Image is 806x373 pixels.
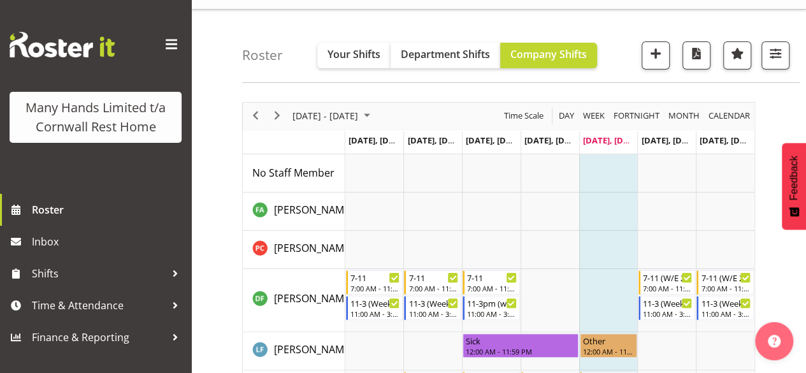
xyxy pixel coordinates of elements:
button: Timeline Week [581,108,607,124]
div: 7:00 AM - 11:00 AM [467,283,517,293]
div: Flynn, Leeane"s event - Other Begin From Friday, October 10, 2025 at 12:00:00 AM GMT+13:00 Ends A... [580,333,637,358]
div: 11-3 (Week 2) [408,296,458,309]
button: Previous [247,108,264,124]
div: previous period [245,103,266,129]
div: 11-3 (Week 2) [350,296,400,309]
div: 7-11 [408,271,458,284]
button: Filter Shifts [761,41,789,69]
div: Fairbrother, Deborah"s event - 11-3pm (week 2) Begin From Wednesday, October 8, 2025 at 11:00:00 ... [463,296,520,320]
a: No Staff Member [252,165,335,180]
div: 7:00 AM - 11:00 AM [350,283,400,293]
div: 11-3 (Week 2) [643,296,693,309]
a: [PERSON_NAME] [274,240,353,256]
span: Fortnight [612,108,661,124]
div: Fairbrother, Deborah"s event - 7-11 Begin From Monday, October 6, 2025 at 7:00:00 AM GMT+13:00 En... [346,270,403,295]
span: [DATE], [DATE] [407,135,465,146]
div: 12:00 AM - 11:59 PM [583,346,634,356]
button: Highlight an important date within the roster. [723,41,751,69]
div: 7-11 (W/E 2) [643,271,693,284]
span: Department Shifts [401,47,490,61]
span: Your Shifts [327,47,380,61]
span: [PERSON_NAME] [274,241,353,255]
div: Other [583,334,634,347]
div: Flynn, Leeane"s event - Sick Begin From Wednesday, October 8, 2025 at 12:00:00 AM GMT+13:00 Ends ... [463,333,579,358]
div: 12:00 AM - 11:59 PM [466,346,575,356]
div: Fairbrother, Deborah"s event - 11-3 (Week 2) Begin From Saturday, October 11, 2025 at 11:00:00 AM... [638,296,696,320]
button: Download a PDF of the roster according to the set date range. [682,41,710,69]
div: Fairbrother, Deborah"s event - 7-11 Begin From Wednesday, October 8, 2025 at 7:00:00 AM GMT+13:00... [463,270,520,295]
td: Adams, Fran resource [243,193,345,231]
button: Month [707,108,752,124]
button: Fortnight [612,108,662,124]
a: [PERSON_NAME] [274,342,353,357]
span: Time Scale [503,108,545,124]
span: [DATE], [DATE] [700,135,758,146]
span: Week [582,108,606,124]
div: 11:00 AM - 3:00 PM [701,309,751,319]
div: 11-3pm (week 2) [467,296,517,309]
span: calendar [707,108,751,124]
button: Feedback - Show survey [782,143,806,230]
span: Roster [32,200,185,219]
a: [PERSON_NAME] [274,202,353,217]
div: 7-11 (W/E 2) [701,271,751,284]
span: [DATE], [DATE] [583,135,641,146]
td: Flynn, Leeane resource [243,332,345,370]
div: Fairbrother, Deborah"s event - 7-11 Begin From Tuesday, October 7, 2025 at 7:00:00 AM GMT+13:00 E... [404,270,461,295]
span: Shifts [32,264,166,283]
div: 7:00 AM - 11:00 AM [701,283,751,293]
div: 11:00 AM - 3:00 PM [350,309,400,319]
div: Fairbrother, Deborah"s event - 7-11 (W/E 2) Begin From Sunday, October 12, 2025 at 7:00:00 AM GMT... [696,270,754,295]
div: 11:00 AM - 3:00 PM [408,309,458,319]
span: [DATE], [DATE] [641,135,699,146]
button: October 2025 [291,108,376,124]
div: 11-3 (Week 2) [701,296,751,309]
div: Fairbrother, Deborah"s event - 11-3 (Week 2) Begin From Tuesday, October 7, 2025 at 11:00:00 AM G... [404,296,461,320]
td: Chand, Pretika resource [243,231,345,269]
span: No Staff Member [252,166,335,180]
div: Many Hands Limited t/a Cornwall Rest Home [22,98,169,136]
a: [PERSON_NAME] [274,291,353,306]
button: Next [269,108,286,124]
img: help-xxl-2.png [768,335,781,347]
td: Fairbrother, Deborah resource [243,269,345,332]
div: 7:00 AM - 11:00 AM [643,283,693,293]
span: [DATE], [DATE] [466,135,524,146]
div: 7:00 AM - 11:00 AM [408,283,458,293]
span: Month [667,108,701,124]
td: No Staff Member resource [243,154,345,193]
button: Department Shifts [391,43,500,68]
span: [DATE], [DATE] [524,135,582,146]
button: Timeline Day [557,108,577,124]
div: 11:00 AM - 3:00 PM [467,309,517,319]
div: next period [266,103,288,129]
span: [PERSON_NAME] [274,342,353,356]
span: [PERSON_NAME] [274,291,353,305]
span: Finance & Reporting [32,328,166,347]
span: [PERSON_NAME] [274,203,353,217]
div: Fairbrother, Deborah"s event - 11-3 (Week 2) Begin From Sunday, October 12, 2025 at 11:00:00 AM G... [696,296,754,320]
button: Time Scale [502,108,546,124]
img: Rosterit website logo [10,32,115,57]
span: Inbox [32,232,185,251]
button: Company Shifts [500,43,597,68]
div: Fairbrother, Deborah"s event - 7-11 (W/E 2) Begin From Saturday, October 11, 2025 at 7:00:00 AM G... [638,270,696,295]
button: Add a new shift [642,41,670,69]
span: Company Shifts [510,47,587,61]
div: October 06 - 12, 2025 [288,103,378,129]
span: [DATE] - [DATE] [291,108,359,124]
div: 11:00 AM - 3:00 PM [643,309,693,319]
span: Time & Attendance [32,296,166,315]
div: 7-11 [467,271,517,284]
span: Day [558,108,575,124]
span: [DATE], [DATE] [349,135,407,146]
span: Feedback [788,156,800,200]
button: Your Shifts [317,43,391,68]
button: Timeline Month [666,108,702,124]
div: Sick [466,334,575,347]
div: 7-11 [350,271,400,284]
h4: Roster [242,48,283,62]
div: Fairbrother, Deborah"s event - 11-3 (Week 2) Begin From Monday, October 6, 2025 at 11:00:00 AM GM... [346,296,403,320]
